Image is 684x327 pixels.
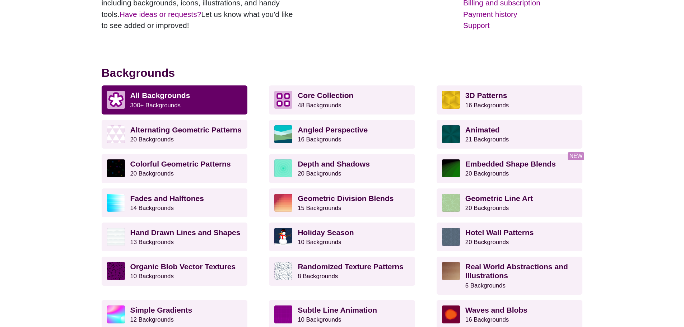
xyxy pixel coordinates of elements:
[107,125,125,143] img: light purple and white alternating triangle pattern
[437,223,583,251] a: Hotel Wall Patterns20 Backgrounds
[465,306,527,314] strong: Waves and Blobs
[102,120,248,149] a: Alternating Geometric Patterns20 Backgrounds
[130,170,174,177] small: 20 Backgrounds
[274,228,292,246] img: vector art snowman with black hat, branch arms, and carrot nose
[102,66,583,80] h2: Backgrounds
[465,205,509,211] small: 20 Backgrounds
[465,239,509,246] small: 20 Backgrounds
[437,120,583,149] a: Animated21 Backgrounds
[465,136,509,143] small: 21 Backgrounds
[274,125,292,143] img: abstract landscape with sky mountains and water
[130,239,174,246] small: 13 Backgrounds
[107,228,125,246] img: white subtle wave background
[442,91,460,109] img: fancy golden cube pattern
[465,160,556,168] strong: Embedded Shape Blends
[298,205,341,211] small: 15 Backgrounds
[102,188,248,217] a: Fades and Halftones14 Backgrounds
[298,91,353,99] strong: Core Collection
[269,223,415,251] a: Holiday Season10 Backgrounds
[102,85,248,114] a: All Backgrounds 300+ Backgrounds
[269,85,415,114] a: Core Collection 48 Backgrounds
[465,102,509,109] small: 16 Backgrounds
[298,262,404,271] strong: Randomized Texture Patterns
[130,262,236,271] strong: Organic Blob Vector Textures
[442,228,460,246] img: intersecting outlined circles formation pattern
[269,188,415,217] a: Geometric Division Blends15 Backgrounds
[442,125,460,143] img: green rave light effect animated background
[107,159,125,177] img: a rainbow pattern of outlined geometric shapes
[130,273,174,280] small: 10 Backgrounds
[465,228,534,237] strong: Hotel Wall Patterns
[298,273,338,280] small: 8 Backgrounds
[130,91,190,99] strong: All Backgrounds
[298,102,341,109] small: 48 Backgrounds
[298,136,341,143] small: 16 Backgrounds
[465,170,509,177] small: 20 Backgrounds
[437,257,583,295] a: Real World Abstractions and Illustrations5 Backgrounds
[102,223,248,251] a: Hand Drawn Lines and Shapes13 Backgrounds
[465,316,509,323] small: 16 Backgrounds
[130,228,241,237] strong: Hand Drawn Lines and Shapes
[120,10,201,18] a: Have ideas or requests?
[107,194,125,212] img: blue lights stretching horizontally over white
[463,9,582,20] a: Payment history
[130,136,174,143] small: 20 Backgrounds
[130,160,231,168] strong: Colorful Geometric Patterns
[130,316,174,323] small: 12 Backgrounds
[107,305,125,323] img: colorful radial mesh gradient rainbow
[130,194,204,202] strong: Fades and Halftones
[437,154,583,183] a: Embedded Shape Blends20 Backgrounds
[102,154,248,183] a: Colorful Geometric Patterns20 Backgrounds
[442,262,460,280] img: wooden floor pattern
[130,205,174,211] small: 14 Backgrounds
[298,126,368,134] strong: Angled Perspective
[437,85,583,114] a: 3D Patterns16 Backgrounds
[274,262,292,280] img: gray texture pattern on white
[442,305,460,323] img: various uneven centered blobs
[269,120,415,149] a: Angled Perspective16 Backgrounds
[442,159,460,177] img: green to black rings rippling away from corner
[130,126,242,134] strong: Alternating Geometric Patterns
[130,102,181,109] small: 300+ Backgrounds
[465,126,500,134] strong: Animated
[274,194,292,212] img: red-to-yellow gradient large pixel grid
[442,194,460,212] img: geometric web of connecting lines
[298,170,341,177] small: 20 Backgrounds
[298,316,341,323] small: 10 Backgrounds
[274,305,292,323] img: a line grid with a slope perspective
[465,91,507,99] strong: 3D Patterns
[298,239,341,246] small: 10 Backgrounds
[298,306,377,314] strong: Subtle Line Animation
[274,159,292,177] img: green layered rings within rings
[463,20,582,31] a: Support
[298,228,354,237] strong: Holiday Season
[298,160,370,168] strong: Depth and Shadows
[437,188,583,217] a: Geometric Line Art20 Backgrounds
[130,306,192,314] strong: Simple Gradients
[102,257,248,285] a: Organic Blob Vector Textures10 Backgrounds
[298,194,394,202] strong: Geometric Division Blends
[465,262,568,280] strong: Real World Abstractions and Illustrations
[269,257,415,285] a: Randomized Texture Patterns8 Backgrounds
[465,282,506,289] small: 5 Backgrounds
[107,262,125,280] img: Purple vector splotches
[465,194,533,202] strong: Geometric Line Art
[269,154,415,183] a: Depth and Shadows20 Backgrounds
